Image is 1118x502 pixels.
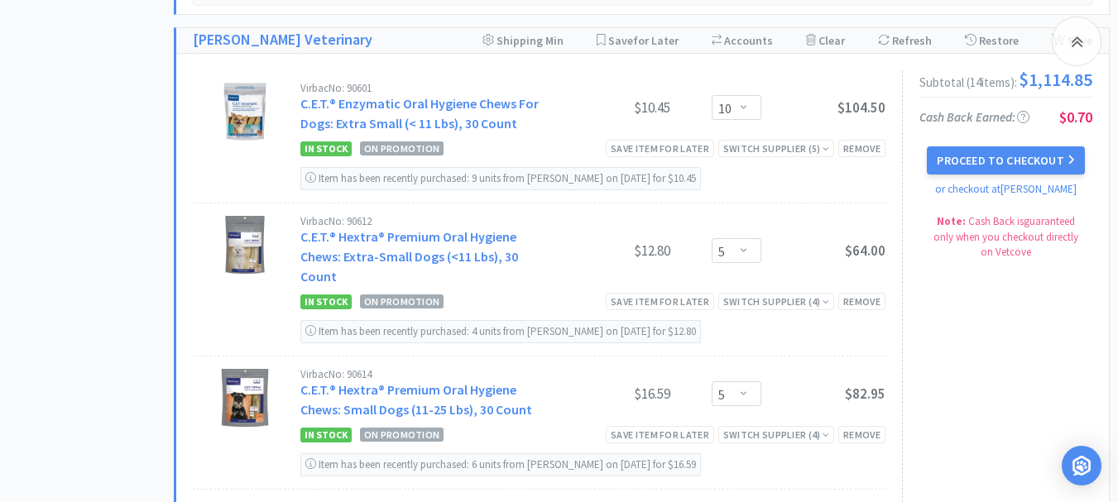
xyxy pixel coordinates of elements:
div: Switch Supplier ( 5 ) [723,141,829,156]
div: Virbac No: 90601 [300,83,546,93]
span: In Stock [300,294,352,309]
div: Switch Supplier ( 4 ) [723,294,829,309]
div: Save [1052,28,1092,53]
div: Virbac No: 90614 [300,369,546,380]
a: [PERSON_NAME] Veterinary [193,28,372,52]
span: Save for Later [608,33,679,48]
a: C.E.T.® Hextra® Premium Oral Hygiene Chews: Small Dogs (11-25 Lbs), 30 Count [300,381,532,418]
span: On Promotion [360,141,444,155]
span: $1,114.85 [1019,70,1092,88]
div: Restore [965,28,1019,53]
div: $10.45 [546,98,670,117]
div: Item has been recently purchased: 9 units from [PERSON_NAME] on [DATE] for $10.45 [300,167,701,190]
img: 47fdc62e34a942c29a730e8697d68d65_51186.jpeg [216,83,274,141]
button: Proceed to Checkout [927,146,1084,175]
img: fb33934ee07748a1b634ee47be981a5f_51191.jpeg [216,216,274,274]
a: C.E.T.® Enzymatic Oral Hygiene Chews For Dogs: Extra Small (< 11 Lbs), 30 Count [300,95,539,131]
div: Accounts [712,28,773,53]
div: $16.59 [546,384,670,404]
div: Clear [806,28,845,53]
span: In Stock [300,428,352,442]
div: Save item for later [606,293,714,310]
div: Save item for later [606,426,714,443]
img: 4264667bbe9347d58e6ed43f70f40dab_51190.jpeg [216,369,274,427]
a: or checkout at [PERSON_NAME] [935,182,1077,196]
div: Refresh [878,28,932,53]
span: $64.00 [845,241,885,260]
span: $104.50 [837,98,885,117]
span: On Promotion [360,428,444,442]
span: $0.70 [1059,108,1092,127]
div: Item has been recently purchased: 6 units from [PERSON_NAME] on [DATE] for $16.59 [300,453,701,476]
div: $12.80 [546,241,670,261]
div: Switch Supplier ( 4 ) [723,427,829,442]
div: Item has been recently purchased: 4 units from [PERSON_NAME] on [DATE] for $12.80 [300,320,701,343]
span: Cash Back Earned : [919,109,1029,125]
div: Remove [838,426,885,443]
div: Remove [838,140,885,157]
span: On Promotion [360,294,444,308]
span: Cash Back is guaranteed only when you checkout directly on Vetcove [933,214,1078,258]
div: Virbac No: 90612 [300,216,546,227]
div: Subtotal ( 14 item s ): [919,70,1092,88]
div: Save item for later [606,140,714,157]
div: Shipping Min [482,28,564,53]
span: $82.95 [845,385,885,403]
a: C.E.T.® Hextra® Premium Oral Hygiene Chews: Extra-Small Dogs (<11 Lbs), 30 Count [300,228,518,284]
div: Remove [838,293,885,310]
div: Open Intercom Messenger [1062,446,1101,485]
strong: Note: [937,214,966,228]
span: In Stock [300,141,352,156]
